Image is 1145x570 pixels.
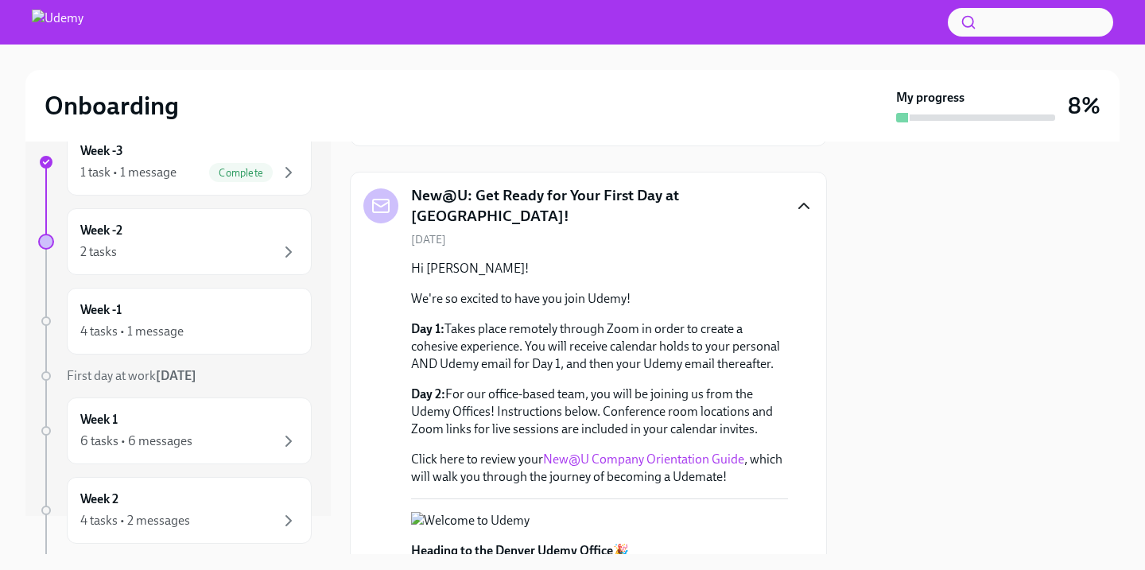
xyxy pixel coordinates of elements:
[411,232,446,247] span: [DATE]
[411,321,444,336] strong: Day 1:
[411,542,788,560] p: 🎉
[80,512,190,529] div: 4 tasks • 2 messages
[896,89,965,107] strong: My progress
[80,323,184,340] div: 4 tasks • 1 message
[45,90,179,122] h2: Onboarding
[80,491,118,508] h6: Week 2
[411,290,788,308] p: We're so excited to have you join Udemy!
[38,288,312,355] a: Week -14 tasks • 1 message
[80,164,177,181] div: 1 task • 1 message
[411,543,613,558] strong: Heading to the Denver Udemy Office
[80,301,122,319] h6: Week -1
[38,129,312,196] a: Week -31 task • 1 messageComplete
[80,411,118,428] h6: Week 1
[411,260,788,277] p: Hi [PERSON_NAME]!
[411,386,445,401] strong: Day 2:
[411,451,788,486] p: Click here to review your , which will walk you through the journey of becoming a Udemate!
[80,243,117,261] div: 2 tasks
[67,368,196,383] span: First day at work
[38,367,312,385] a: First day at work[DATE]
[80,222,122,239] h6: Week -2
[80,432,192,450] div: 6 tasks • 6 messages
[32,10,83,35] img: Udemy
[411,512,694,529] button: Zoom image
[1068,91,1100,120] h3: 8%
[156,368,196,383] strong: [DATE]
[411,185,782,226] h5: New@U: Get Ready for Your First Day at [GEOGRAPHIC_DATA]!
[411,386,788,438] p: For our office-based team, you will be joining us from the Udemy Offices! Instructions below. Con...
[209,167,273,179] span: Complete
[80,142,123,160] h6: Week -3
[38,477,312,544] a: Week 24 tasks • 2 messages
[38,208,312,275] a: Week -22 tasks
[38,397,312,464] a: Week 16 tasks • 6 messages
[543,452,744,467] a: New@U Company Orientation Guide
[411,320,788,373] p: Takes place remotely through Zoom in order to create a cohesive experience. You will receive cale...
